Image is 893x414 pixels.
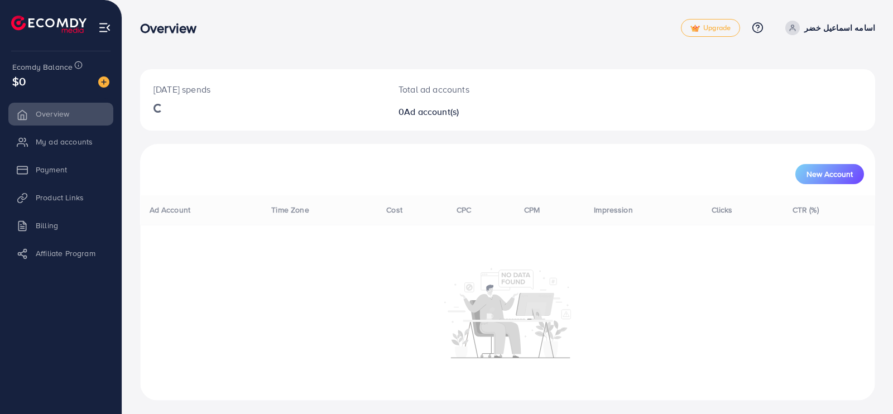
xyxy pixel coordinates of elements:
[804,21,875,35] p: اسامه اسماعيل خضر
[681,19,740,37] a: tickUpgrade
[795,164,864,184] button: New Account
[98,21,111,34] img: menu
[690,25,700,32] img: tick
[690,24,731,32] span: Upgrade
[11,16,87,33] img: logo
[12,73,26,89] span: $0
[399,83,555,96] p: Total ad accounts
[806,170,853,178] span: New Account
[153,83,372,96] p: [DATE] spends
[98,76,109,88] img: image
[781,21,875,35] a: اسامه اسماعيل خضر
[12,61,73,73] span: Ecomdy Balance
[140,20,205,36] h3: Overview
[404,105,459,118] span: Ad account(s)
[399,107,555,117] h2: 0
